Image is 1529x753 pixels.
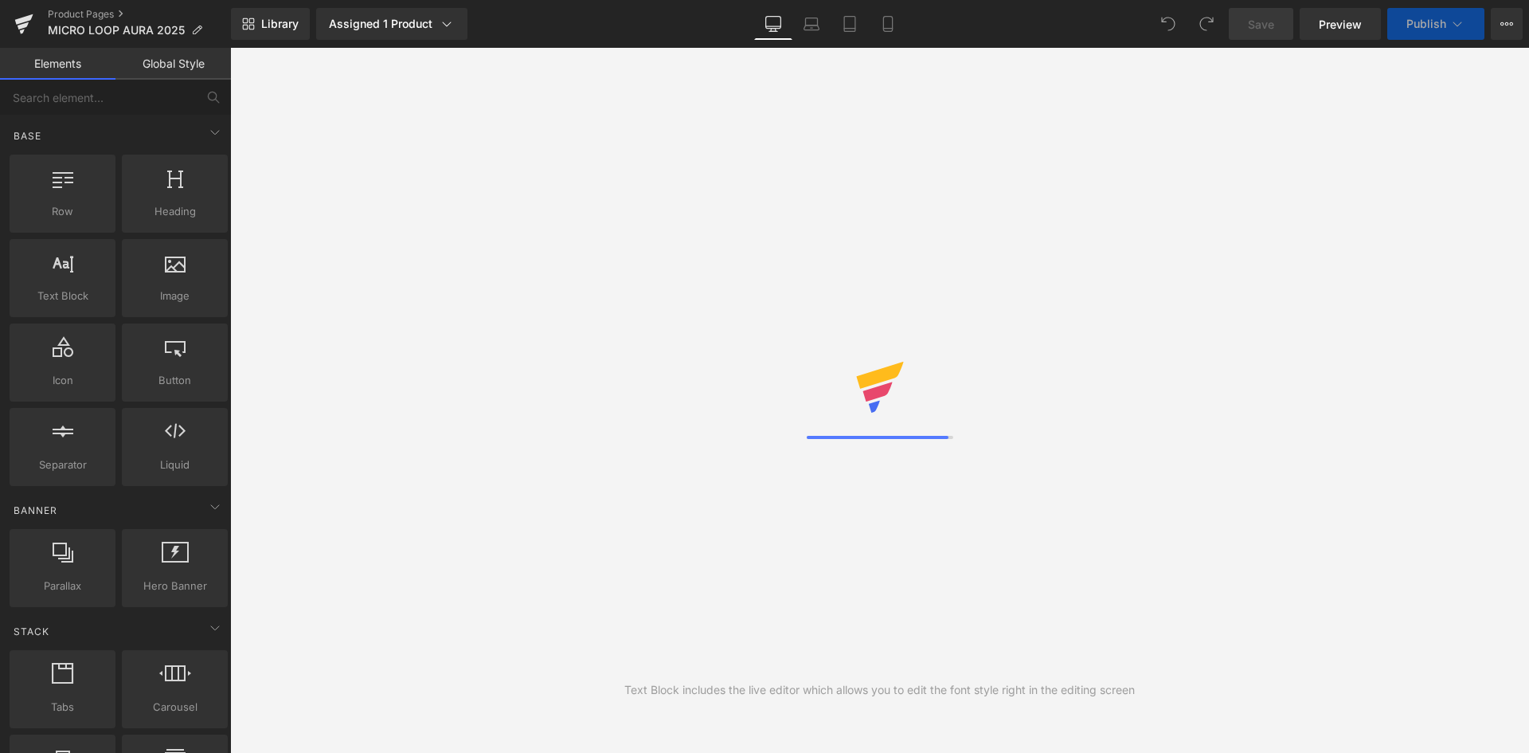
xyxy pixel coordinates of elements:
a: Laptop [792,8,831,40]
span: Parallax [14,578,111,594]
a: New Library [231,8,310,40]
button: Publish [1387,8,1484,40]
span: Tabs [14,699,111,716]
a: Mobile [869,8,907,40]
span: Icon [14,372,111,389]
span: Stack [12,624,51,639]
a: Preview [1300,8,1381,40]
a: Product Pages [48,8,231,21]
div: Text Block includes the live editor which allows you to edit the font style right in the editing ... [624,681,1135,699]
div: Assigned 1 Product [329,16,455,32]
span: Heading [127,203,223,220]
span: Publish [1406,18,1446,30]
span: Banner [12,503,59,518]
span: Carousel [127,699,223,716]
a: Tablet [831,8,869,40]
span: Image [127,288,223,304]
button: Redo [1191,8,1222,40]
span: Preview [1319,16,1362,33]
span: Base [12,128,43,143]
button: More [1491,8,1523,40]
span: Library [261,17,299,31]
a: Desktop [754,8,792,40]
span: Liquid [127,457,223,473]
span: MICRO LOOP AURA 2025 [48,24,185,37]
a: Global Style [115,48,231,80]
span: Save [1248,16,1274,33]
button: Undo [1152,8,1184,40]
span: Separator [14,457,111,473]
span: Button [127,372,223,389]
span: Text Block [14,288,111,304]
span: Row [14,203,111,220]
span: Hero Banner [127,578,223,594]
